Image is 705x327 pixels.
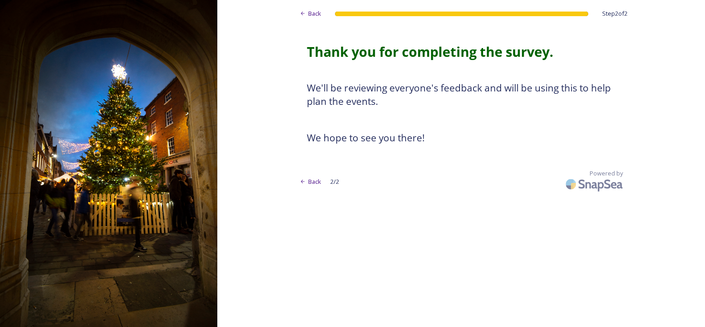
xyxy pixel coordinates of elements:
h3: We'll be reviewing everyone's feedback and will be using this to help plan the events. [307,81,616,109]
span: Powered by [590,169,623,178]
span: Back [308,177,321,186]
span: 2 / 2 [330,177,339,186]
span: Step 2 of 2 [602,9,627,18]
img: SnapSea Logo [563,173,627,195]
span: Back [308,9,321,18]
h3: We hope to see you there! [307,131,616,145]
strong: Thank you for completing the survey. [307,42,553,61]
